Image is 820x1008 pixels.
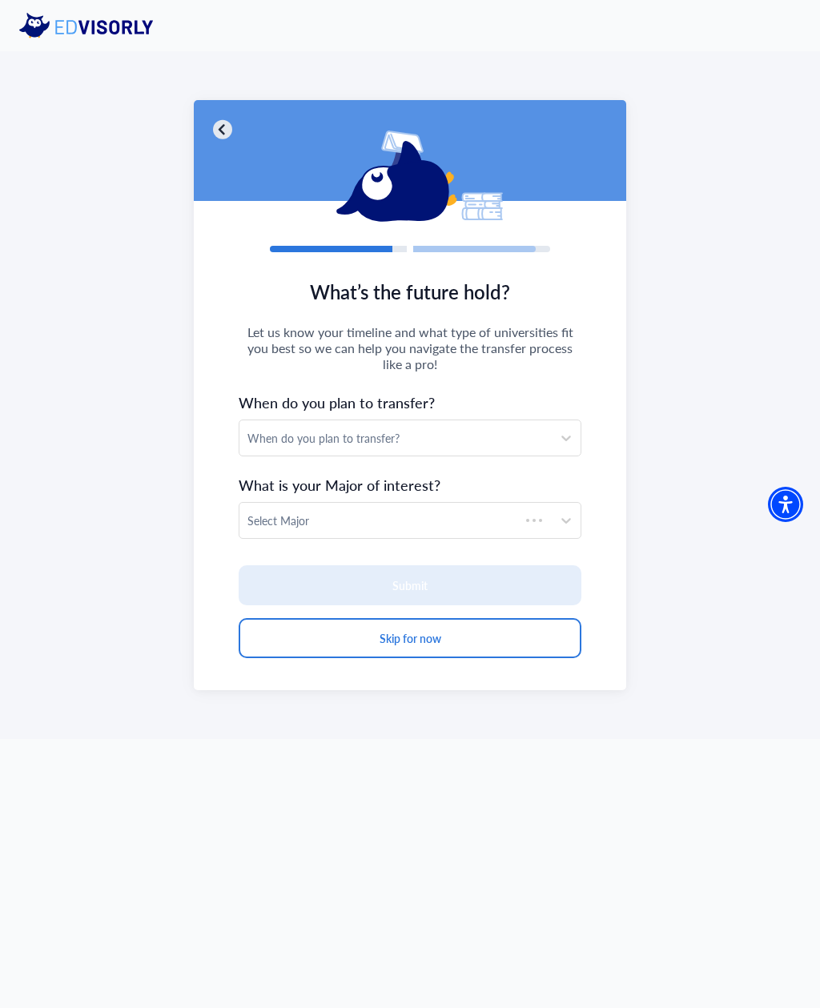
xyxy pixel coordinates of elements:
span: Let us know your timeline and what type of universities fit you best so we can help you navigate ... [239,324,581,372]
img: eddy-reading [336,131,503,222]
img: eddy logo [19,13,167,38]
button: Skip for now [239,618,581,658]
span: When do you plan to transfer? [239,392,581,413]
img: chevron-left-circle [213,119,232,139]
div: Accessibility Menu [768,487,803,522]
span: What’s the future hold? [239,278,581,305]
div: When do you plan to transfer? [247,430,544,447]
span: What is your Major of interest? [239,474,581,496]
